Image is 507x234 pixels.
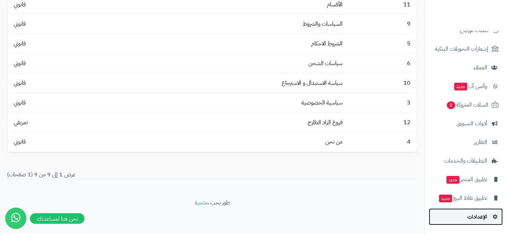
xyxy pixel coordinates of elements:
[10,99,29,107] span: قانوني
[10,118,31,127] span: تعريفي
[429,40,503,57] a: إشعارات التحويلات البنكية
[301,99,343,107] a: سياسية الخصوصية
[474,63,487,72] span: العملاء
[429,208,503,225] a: الإعدادات
[311,39,343,48] a: الشروط الاحكام
[429,96,503,113] a: السلات المتروكة0
[10,20,29,28] span: قانوني
[446,176,459,184] span: جديد
[453,81,487,91] span: وآتس آب
[438,193,487,203] span: تطبيق نقاط البيع
[403,59,414,68] span: 6
[457,119,487,128] span: أدوات التسويق
[10,138,29,146] span: قانوني
[282,79,343,87] a: سياسة الاستبدال و الاسترجاع
[303,20,343,28] a: السياسات والشروط
[439,195,452,202] span: جديد
[446,175,487,184] span: تطبيق المتجر
[325,138,343,146] a: من نحن
[327,0,343,9] a: الأقسام
[474,137,487,147] span: التقارير
[400,79,414,87] span: 10
[429,59,503,76] a: العملاء
[429,152,503,169] a: التطبيقات والخدمات
[447,101,455,109] span: 0
[10,39,29,48] span: قانوني
[2,171,212,179] div: عرض 1 إلى 9 من 9 (1 صفحات)
[308,59,343,68] a: سياسات الشحن
[400,118,414,127] span: 12
[195,198,207,207] a: متجرة
[400,0,414,9] span: 11
[429,190,503,207] a: تطبيق نقاط البيعجديد
[454,83,467,90] span: جديد
[429,78,503,95] a: وآتس آبجديد
[446,100,488,110] span: السلات المتروكة
[467,212,487,222] span: الإعدادات
[429,171,503,188] a: تطبيق المتجرجديد
[444,156,487,166] span: التطبيقات والخدمات
[308,118,343,127] a: فروع الزاد الطازج
[429,134,503,151] a: التقارير
[10,59,29,68] span: قانوني
[403,39,414,48] span: 5
[403,20,414,28] span: 9
[10,79,29,87] span: قانوني
[403,99,414,107] span: 3
[10,0,29,9] span: قانوني
[429,115,503,132] a: أدوات التسويق
[435,44,488,54] span: إشعارات التحويلات البنكية
[403,138,414,146] span: 4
